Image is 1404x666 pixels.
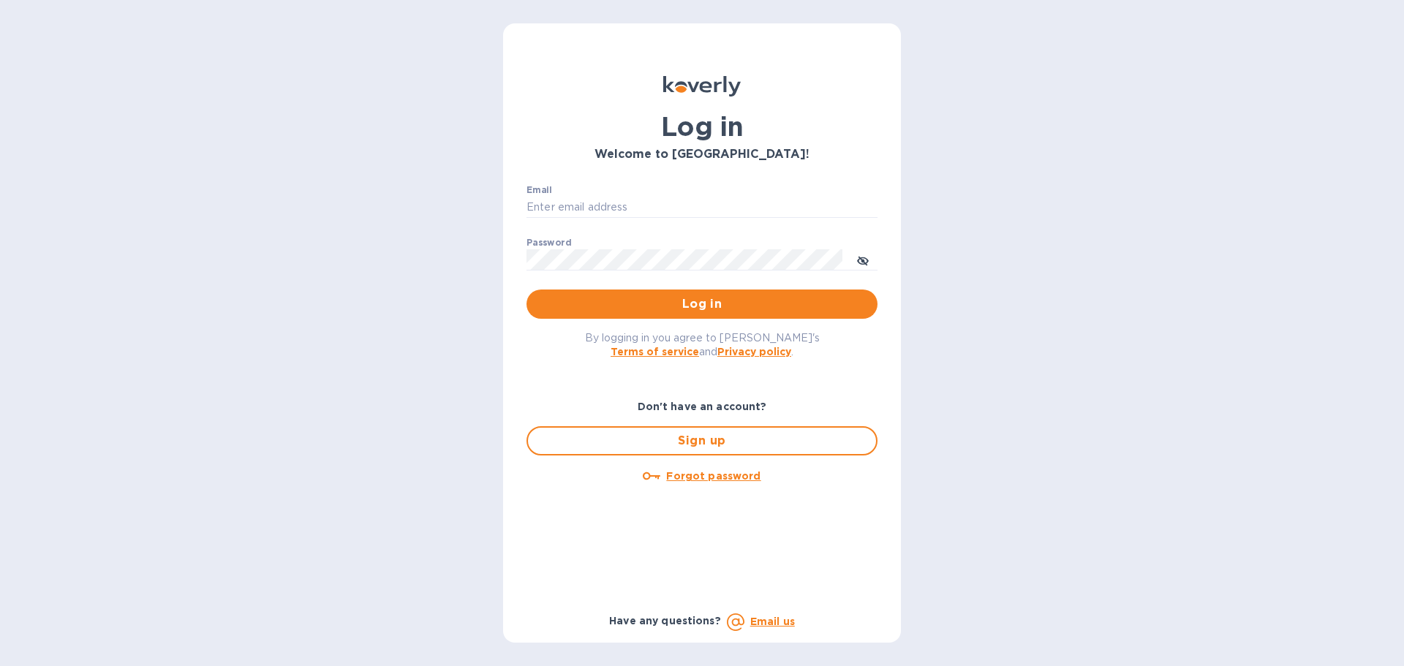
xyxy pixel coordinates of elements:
[663,76,741,97] img: Koverly
[585,332,820,357] span: By logging in you agree to [PERSON_NAME]'s and .
[848,245,877,274] button: toggle password visibility
[526,238,571,247] label: Password
[526,197,877,219] input: Enter email address
[526,186,552,194] label: Email
[538,295,866,313] span: Log in
[526,290,877,319] button: Log in
[540,432,864,450] span: Sign up
[611,346,699,357] a: Terms of service
[526,426,877,455] button: Sign up
[750,616,795,627] a: Email us
[638,401,767,412] b: Don't have an account?
[526,148,877,162] h3: Welcome to [GEOGRAPHIC_DATA]!
[526,111,877,142] h1: Log in
[609,615,721,627] b: Have any questions?
[717,346,791,357] a: Privacy policy
[666,470,760,482] u: Forgot password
